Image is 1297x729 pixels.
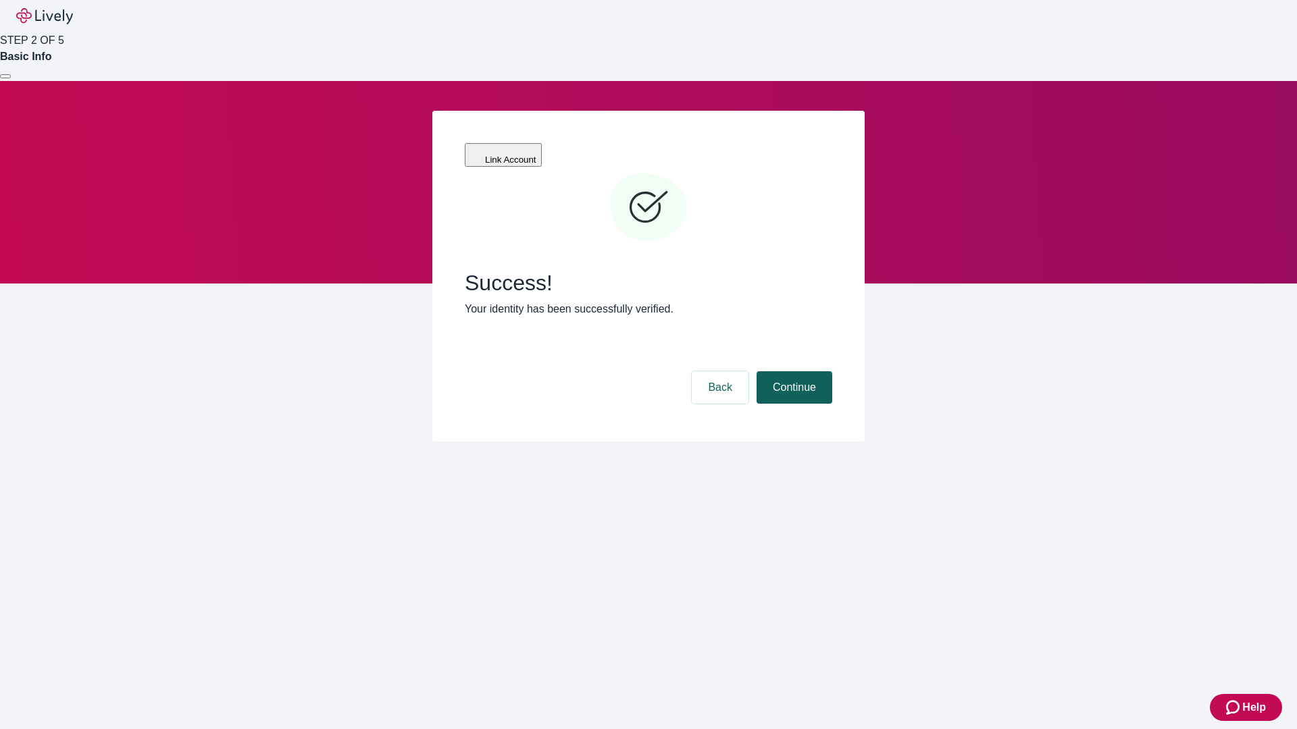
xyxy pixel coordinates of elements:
span: Help [1242,699,1266,715]
svg: Zendesk support icon [1226,699,1242,715]
button: Link Account [465,143,542,167]
button: Continue [757,371,832,404]
p: Your identity has been successfully verified. [465,301,832,317]
button: Zendesk support iconHelp [1210,694,1282,721]
img: Lively [16,8,73,24]
button: Back [692,371,748,404]
svg: Checkmark icon [608,167,689,248]
span: Success! [465,270,832,296]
